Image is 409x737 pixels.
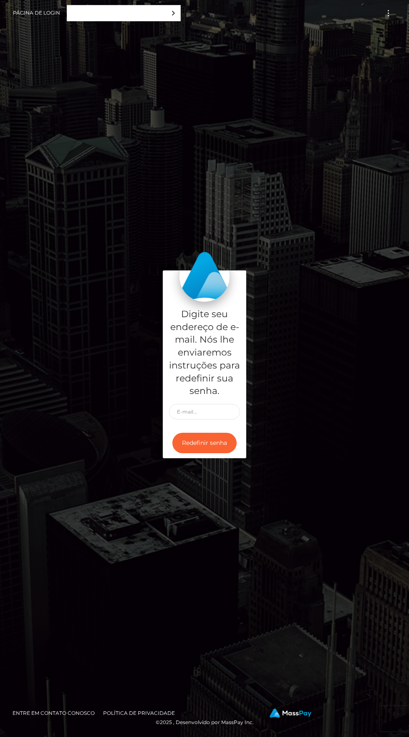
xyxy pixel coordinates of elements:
h5: Digite seu endereço de e-mail. Nós lhe enviaremos instruções para redefinir sua senha. [169,308,240,398]
input: E-mail... [169,404,240,419]
a: Português ([GEOGRAPHIC_DATA]) [67,5,180,21]
img: MassPay [270,709,311,718]
button: Toggle navigation [381,8,396,19]
div: © 2025 , Desenvolvido por MassPay Inc. [6,709,403,727]
a: Página de login [13,4,60,22]
img: MassPay Login [179,252,230,302]
aside: Language selected: Português (Brasil) [67,5,181,21]
a: Entre em contato conosco [9,707,98,719]
a: Política de privacidade [100,707,178,719]
div: Language [67,5,181,21]
button: Redefinir senha [172,433,237,453]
